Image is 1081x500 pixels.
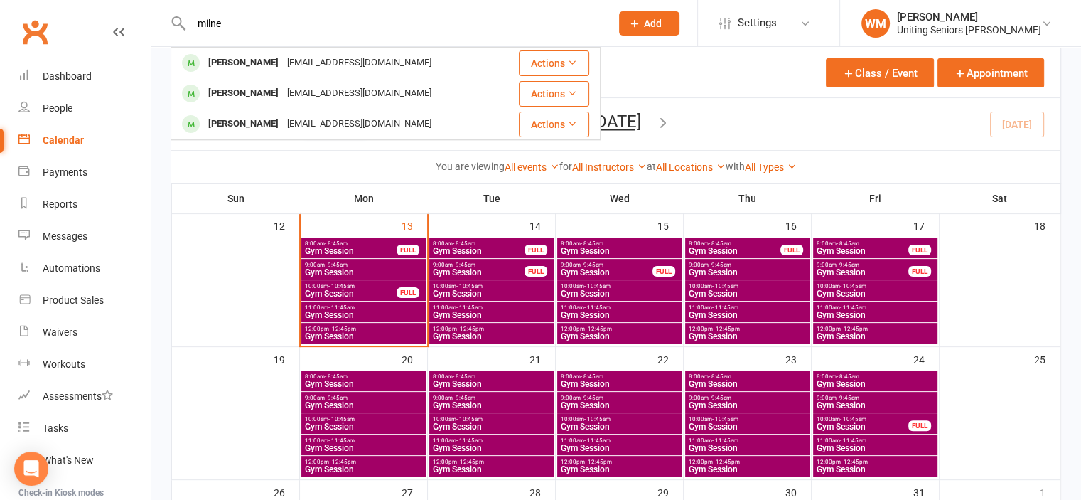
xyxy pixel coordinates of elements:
span: - 9:45am [837,262,859,268]
span: Gym Session [304,332,423,341]
span: Gym Session [432,268,525,277]
span: - 10:45am [840,416,866,422]
span: 10:00am [560,416,679,422]
a: Tasks [18,413,150,445]
span: - 12:45pm [841,326,868,332]
span: - 10:45am [584,416,611,422]
div: WM [861,9,890,38]
span: Gym Session [688,380,807,388]
a: Automations [18,252,150,284]
span: Gym Session [560,465,679,474]
span: Gym Session [304,289,397,298]
span: Gym Session [560,380,679,388]
button: Add [619,11,679,36]
span: Gym Session [432,332,551,341]
span: - 11:45am [840,437,866,444]
span: 9:00am [432,262,525,268]
span: - 9:45am [709,395,731,401]
div: [EMAIL_ADDRESS][DOMAIN_NAME] [283,83,436,104]
a: Messages [18,220,150,252]
span: 12:00pm [688,459,807,465]
span: - 11:45am [456,437,483,444]
span: - 12:45pm [329,459,356,465]
span: - 8:45am [453,240,475,247]
span: 12:00pm [560,459,679,465]
button: Actions [519,50,589,76]
div: 20 [402,347,427,371]
div: [EMAIL_ADDRESS][DOMAIN_NAME] [283,53,436,73]
span: Gym Session [560,268,653,277]
th: Sat [940,183,1060,213]
div: [PERSON_NAME] [204,114,283,134]
span: Gym Session [560,401,679,410]
span: - 9:45am [581,262,603,268]
div: What's New [43,454,94,466]
span: 12:00pm [816,459,935,465]
th: Thu [684,183,812,213]
span: 11:00am [688,437,807,444]
span: Gym Session [816,332,935,341]
button: Appointment [937,58,1044,87]
span: Add [644,18,662,29]
span: Gym Session [432,444,551,452]
span: - 12:45pm [585,326,612,332]
span: Gym Session [432,380,551,388]
span: - 8:45am [453,373,475,380]
span: Gym Session [432,247,525,255]
span: - 12:45pm [329,326,356,332]
div: FULL [652,266,675,277]
div: 21 [529,347,555,371]
div: [PERSON_NAME] [204,83,283,104]
div: Calendar [43,134,84,146]
span: - 12:45pm [713,459,740,465]
span: - 9:45am [837,395,859,401]
div: [PERSON_NAME] [204,53,283,73]
div: People [43,102,72,114]
span: - 8:45am [581,240,603,247]
span: Gym Session [432,289,551,298]
span: 9:00am [688,262,807,268]
a: Payments [18,156,150,188]
span: - 8:45am [325,240,348,247]
span: - 11:45am [712,304,738,311]
span: Gym Session [304,465,423,474]
span: Gym Session [304,380,423,388]
span: 12:00pm [304,326,423,332]
span: 10:00am [688,283,807,289]
span: - 10:45am [712,283,738,289]
span: - 8:45am [581,373,603,380]
span: - 12:45pm [457,326,484,332]
a: All Locations [656,161,726,173]
span: Gym Session [816,311,935,319]
span: Gym Session [816,380,935,388]
span: 12:00pm [432,459,551,465]
span: 11:00am [560,437,679,444]
span: - 11:45am [328,437,355,444]
a: Dashboard [18,60,150,92]
button: [DATE] [591,112,641,132]
span: - 9:45am [709,262,731,268]
span: Gym Session [816,465,935,474]
span: - 11:45am [840,304,866,311]
div: Reports [43,198,77,210]
span: Gym Session [432,311,551,319]
span: 12:00pm [560,326,679,332]
span: Gym Session [688,268,807,277]
span: - 12:45pm [457,459,484,465]
span: 8:00am [816,240,909,247]
span: Gym Session [688,465,807,474]
strong: with [726,161,745,172]
button: Actions [519,112,589,137]
span: - 10:45am [328,416,355,422]
div: [PERSON_NAME] [897,11,1041,23]
span: - 12:45pm [713,326,740,332]
span: Gym Session [688,289,807,298]
span: Gym Session [688,332,807,341]
div: Assessments [43,390,113,402]
button: Actions [519,81,589,107]
span: - 9:45am [453,395,475,401]
span: 11:00am [432,437,551,444]
div: Uniting Seniors [PERSON_NAME] [897,23,1041,36]
span: 8:00am [304,373,423,380]
span: Gym Session [560,311,679,319]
